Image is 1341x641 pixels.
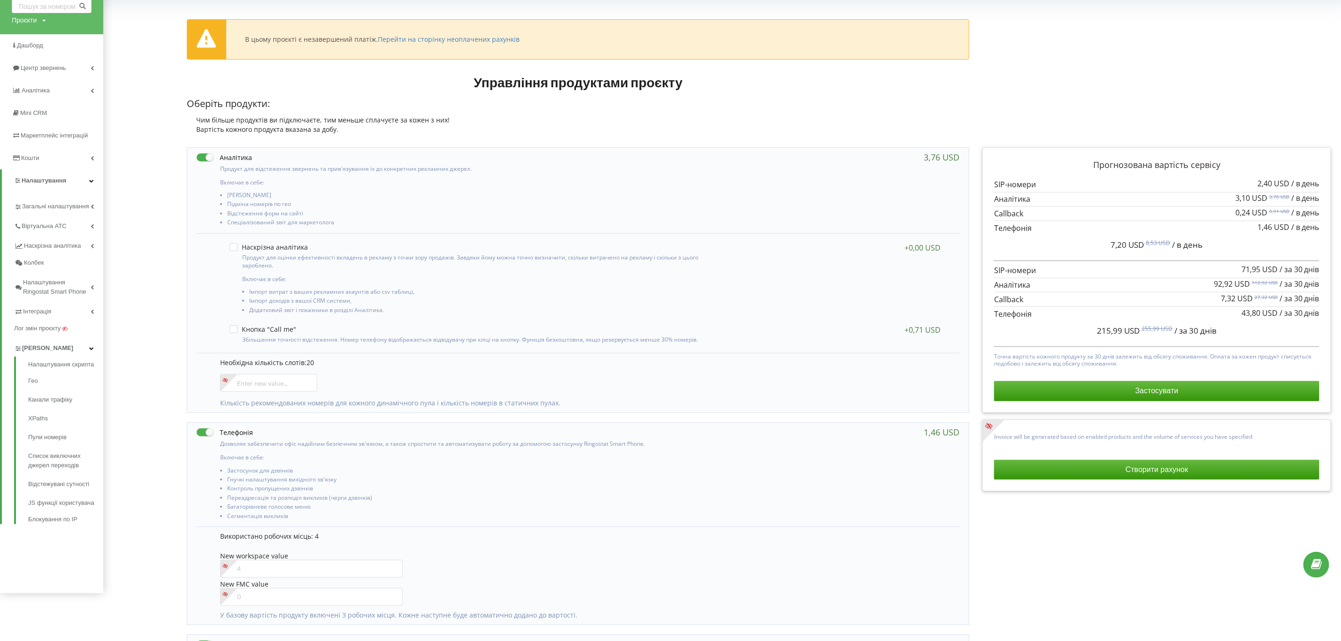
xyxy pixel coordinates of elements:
[220,398,950,408] p: Кількість рекомендованих номерів для кожного динамічного пула і кількість номерів в статичних пулах.
[22,87,50,94] span: Аналiтика
[1172,239,1203,250] span: / в день
[220,178,731,186] p: Включає в себе:
[994,294,1319,305] p: Callback
[230,325,296,333] label: Кнопка "Call me"
[994,431,1319,440] p: Invoice will be generated based on enabled products and the volume of services you have specified
[249,298,728,306] li: Імпорт доходів з вашої CRM системи,
[14,271,103,300] a: Налаштування Ringostat Smart Phone
[21,154,39,161] span: Кошти
[227,210,731,219] li: Відстеження форм на сайті
[24,258,44,267] span: Колбек
[994,265,1319,276] p: SIP-номери
[21,132,88,139] span: Маркетплейс інтеграцій
[220,551,288,560] span: New workspace value
[14,254,103,271] a: Колбек
[227,192,731,201] li: [PERSON_NAME]
[1241,308,1278,318] span: 43,80 USD
[20,109,47,116] span: Mini CRM
[220,374,317,392] input: Enter new value...
[1235,207,1267,218] span: 0,24 USD
[242,336,728,343] p: Збільшення точності відстеження. Номер телефону відображається відвідувачу при кліці на кнопку. Ф...
[227,495,731,504] li: Переадресація та розподіл викликів (черги дзвінків)
[23,307,51,316] span: Інтеграція
[220,532,319,541] span: Використано робочих місць: 4
[28,447,103,475] a: Список виключних джерел переходів
[904,325,941,335] div: +0,71 USD
[249,289,728,298] li: Імпорт витрат з ваших рекламних акаунтів або csv таблиці,
[14,300,103,320] a: Інтеграція
[994,309,1319,320] p: Телефонія
[1280,264,1319,275] span: / за 30 днів
[12,15,37,25] div: Проєкти
[1257,178,1289,189] span: 2,40 USD
[1291,193,1319,203] span: / в день
[1280,308,1319,318] span: / за 30 днів
[994,460,1319,480] button: Створити рахунок
[22,177,66,184] span: Налаштування
[28,372,103,390] a: Гео
[249,307,728,316] li: Додатковий звіт і показники в розділі Аналітика.
[227,467,731,476] li: Застосунок для дзвінків
[187,74,969,91] h1: Управління продуктами проєкту
[220,560,403,578] input: 4
[1221,293,1253,304] span: 7,32 USD
[1241,264,1278,275] span: 71,95 USD
[28,428,103,447] a: Пули номерів
[22,202,89,211] span: Загальні налаштування
[187,97,969,111] p: Оберіть продукти:
[1146,239,1171,247] sup: 8,53 USD
[994,223,1319,234] p: Телефонія
[14,195,103,215] a: Загальні налаштування
[197,153,252,162] label: Аналітика
[1257,222,1289,232] span: 1,46 USD
[220,588,403,606] input: 0
[994,351,1319,367] p: Точна вартість кожного продукту за 30 днів залежить від обсягу споживання. Оплата за кожен продук...
[14,320,103,337] a: Лог змін проєкту
[1291,222,1319,232] span: / в день
[1174,325,1217,336] span: / за 30 днів
[28,512,103,524] a: Блокування по IP
[1269,208,1289,214] sup: 0,91 USD
[220,358,950,367] p: Необхідна кількість слотів:
[307,358,314,367] span: 20
[187,125,969,134] div: Вартість кожного продукта вказана за добу.
[1252,279,1278,286] sup: 112,92 USD
[1280,279,1319,289] span: / за 30 днів
[1142,325,1172,333] sup: 255,99 USD
[1111,239,1144,250] span: 7,20 USD
[1235,193,1267,203] span: 3,10 USD
[197,427,253,437] label: Телефонія
[17,42,43,49] span: Дашборд
[924,153,959,162] div: 3,76 USD
[14,235,103,254] a: Наскрізна аналітика
[994,194,1319,205] p: Аналітика
[22,221,67,231] span: Віртуальна АТС
[21,64,66,71] span: Центр звернень
[230,243,308,251] label: Наскрізна аналітика
[227,504,731,512] li: Багаторівневе голосове меню
[14,215,103,235] a: Віртуальна АТС
[227,485,731,494] li: Контроль пропущених дзвінків
[904,243,941,252] div: +0,00 USD
[28,475,103,494] a: Відстежувані сутності
[1214,279,1250,289] span: 92,92 USD
[14,337,103,357] a: [PERSON_NAME]
[994,179,1319,190] p: SIP-номери
[187,115,969,125] div: Чим більше продуктів ви підключаєте, тим меньше сплачуєте за кожен з них!
[24,241,81,251] span: Наскрізна аналітика
[2,169,103,192] a: Налаштування
[22,343,73,353] span: [PERSON_NAME]
[1097,325,1140,336] span: 215,99 USD
[227,201,731,210] li: Підміна номерів по гео
[28,390,103,409] a: Канали трафіку
[227,513,731,522] li: Сегментація викликів
[28,409,103,428] a: XPaths
[378,35,520,44] a: Перейти на сторінку неоплачених рахунків
[245,35,520,44] div: В цьому проєкті є незавершений платіж.
[28,494,103,512] a: JS функції користувача
[1269,193,1289,200] sup: 3,76 USD
[220,453,731,461] p: Включає в себе:
[994,381,1319,401] button: Застосувати
[924,427,959,437] div: 1,46 USD
[227,219,731,228] li: Спеціалізований звіт для маркетолога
